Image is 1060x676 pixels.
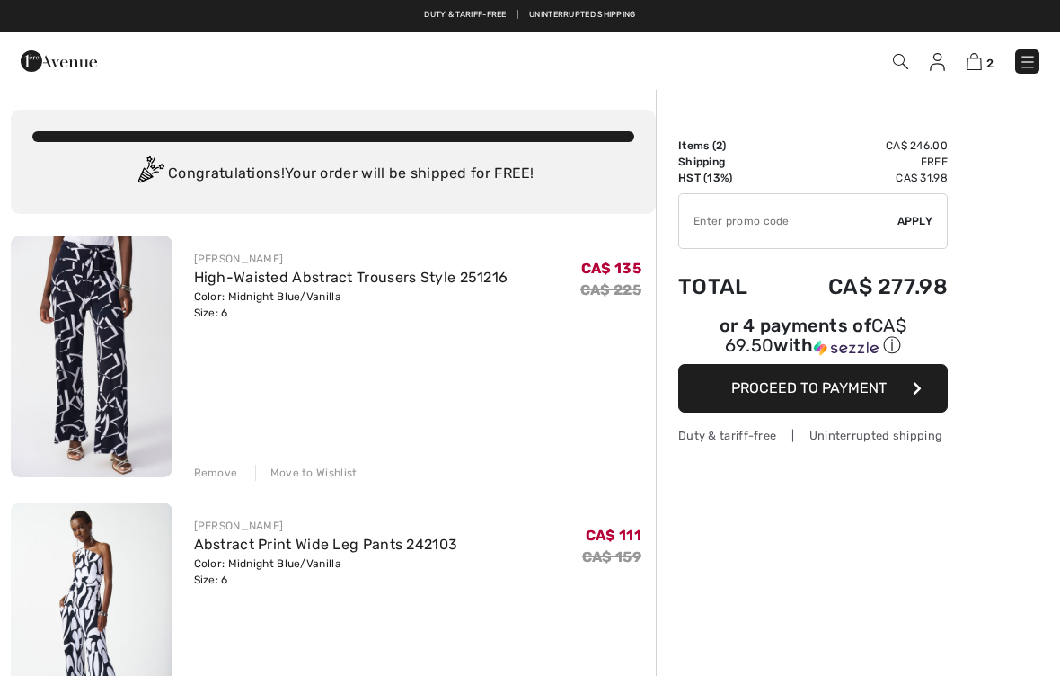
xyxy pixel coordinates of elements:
img: High-Waisted Abstract Trousers Style 251216 [11,236,172,477]
td: CA$ 277.98 [777,256,948,317]
span: 2 [986,57,994,70]
img: Sezzle [814,340,879,356]
td: Shipping [678,154,777,170]
img: 1ère Avenue [21,43,97,79]
span: CA$ 69.50 [725,315,906,356]
td: CA$ 246.00 [777,138,948,154]
div: Move to Wishlist [255,465,358,481]
span: Proceed to Payment [731,379,887,396]
span: 2 [716,139,722,152]
a: 1ère Avenue [21,51,97,68]
img: Shopping Bag [967,53,982,70]
a: Abstract Print Wide Leg Pants 242103 [194,536,458,553]
td: Free [777,154,948,170]
img: Congratulation2.svg [132,156,168,192]
div: Color: Midnight Blue/Vanilla Size: 6 [194,556,458,588]
div: [PERSON_NAME] [194,518,458,534]
span: CA$ 135 [581,260,641,277]
span: Apply [897,213,933,229]
td: Items ( ) [678,138,777,154]
div: Remove [194,465,238,481]
img: My Info [930,53,945,71]
img: Menu [1019,53,1037,71]
div: or 4 payments ofCA$ 69.50withSezzle Click to learn more about Sezzle [678,317,948,364]
span: CA$ 111 [586,527,641,544]
div: Duty & tariff-free | Uninterrupted shipping [678,427,948,444]
td: HST (13%) [678,170,777,186]
img: Search [893,54,908,69]
td: Total [678,256,777,317]
div: or 4 payments of with [678,317,948,358]
td: CA$ 31.98 [777,170,948,186]
a: 2 [967,50,994,72]
input: Promo code [679,194,897,248]
a: High-Waisted Abstract Trousers Style 251216 [194,269,508,286]
button: Proceed to Payment [678,364,948,413]
s: CA$ 159 [582,548,641,565]
div: Color: Midnight Blue/Vanilla Size: 6 [194,289,508,321]
div: Congratulations! Your order will be shipped for FREE! [32,156,634,192]
s: CA$ 225 [580,281,641,298]
div: [PERSON_NAME] [194,251,508,267]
